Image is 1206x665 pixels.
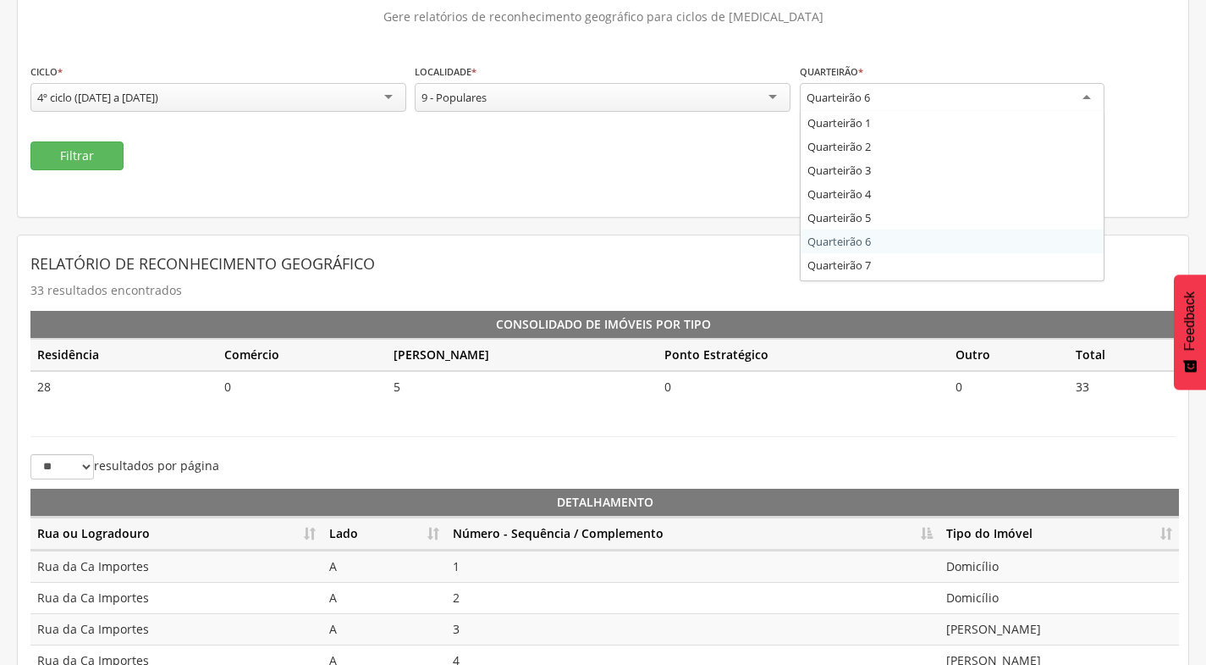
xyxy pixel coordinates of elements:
td: Domicílio [939,551,1179,582]
td: [PERSON_NAME] [939,613,1179,645]
td: 0 [949,371,1068,402]
div: Quarteirão 5 [801,206,1104,230]
td: A [322,613,446,645]
th: Tipo do Imóvel: Ordenar colunas de forma ascendente [939,518,1179,551]
label: Ciclo [30,65,63,79]
div: Quarteirão 7 [801,253,1104,277]
th: Consolidado de Imóveis por Tipo [30,311,1176,339]
div: Quarteirão 6 [807,90,870,105]
label: resultados por página [30,454,219,479]
td: Rua da Ca Importes [30,551,322,582]
span: Feedback [1182,291,1198,351]
td: 1 [446,551,939,582]
th: Lado: Ordenar colunas de forma ascendente [322,518,446,551]
td: 0 [218,371,388,402]
th: Número - Sequência / Complemento: Ordenar colunas de forma descendente [446,518,939,551]
th: Total [1069,339,1176,371]
td: 5 [387,371,658,402]
th: Detalhamento [30,489,1179,518]
th: Outro [949,339,1068,371]
div: Quarteirão 8 [801,277,1104,301]
header: Relatório de Reconhecimento Geográfico [30,248,1176,279]
button: Filtrar [30,141,124,170]
div: Quarteirão 2 [801,135,1104,158]
td: Rua da Ca Importes [30,582,322,613]
select: resultados por página [30,454,94,479]
th: Residência [30,339,218,371]
th: [PERSON_NAME] [387,339,658,371]
th: Rua ou Logradouro: Ordenar colunas de forma ascendente [30,518,322,551]
td: 3 [446,613,939,645]
td: 28 [30,371,218,402]
th: Comércio [218,339,388,371]
td: 33 [1069,371,1176,402]
div: 4º ciclo ([DATE] a [DATE]) [37,90,158,105]
td: 2 [446,582,939,613]
div: Quarteirão 4 [801,182,1104,206]
label: Localidade [415,65,476,79]
p: 33 resultados encontrados [30,279,1176,302]
th: Ponto Estratégico [658,339,949,371]
div: Quarteirão 1 [801,111,1104,135]
button: Feedback - Mostrar pesquisa [1174,274,1206,390]
td: 0 [658,371,949,402]
td: Domicílio [939,582,1179,613]
div: Quarteirão 6 [801,230,1104,253]
label: Quarteirão [800,65,863,79]
div: Quarteirão 3 [801,158,1104,182]
div: 9 - Populares [421,90,487,105]
td: A [322,582,446,613]
td: A [322,551,446,582]
td: Rua da Ca Importes [30,613,322,645]
p: Gere relatórios de reconhecimento geográfico para ciclos de [MEDICAL_DATA] [30,5,1176,29]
